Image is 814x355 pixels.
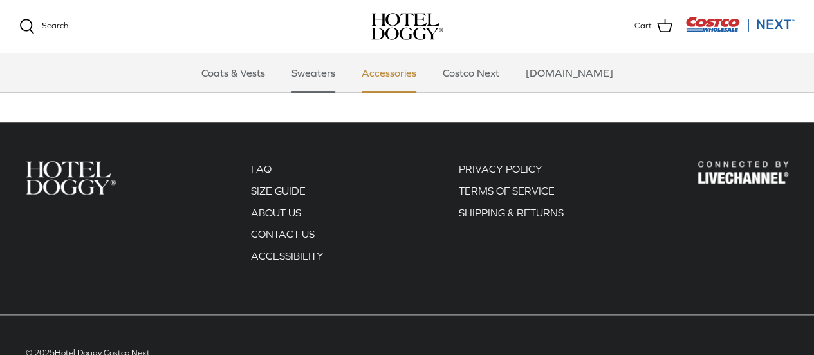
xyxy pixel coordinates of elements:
div: Secondary navigation [445,161,576,269]
a: SHIPPING & RETURNS [458,207,563,218]
span: Search [42,21,68,30]
a: hoteldoggy.com hoteldoggycom [371,13,443,40]
a: Visit Costco Next [685,24,795,34]
img: Hotel Doggy Costco Next [698,161,788,184]
a: SIZE GUIDE [251,185,306,197]
img: Hotel Doggy Costco Next [26,161,116,194]
a: FAQ [251,163,272,175]
a: ACCESSIBILITY [251,250,324,262]
a: Sweaters [280,53,347,92]
a: Search [19,19,68,34]
a: CONTACT US [251,228,315,240]
a: Coats & Vests [190,53,277,92]
a: Accessories [350,53,428,92]
img: Costco Next [685,16,795,32]
a: Costco Next [431,53,511,92]
a: Cart [634,18,672,35]
img: hoteldoggycom [371,13,443,40]
a: TERMS OF SERVICE [458,185,554,197]
div: Secondary navigation [238,161,337,269]
a: [DOMAIN_NAME] [514,53,625,92]
span: Cart [634,19,652,33]
a: ABOUT US [251,207,301,218]
a: PRIVACY POLICY [458,163,542,175]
